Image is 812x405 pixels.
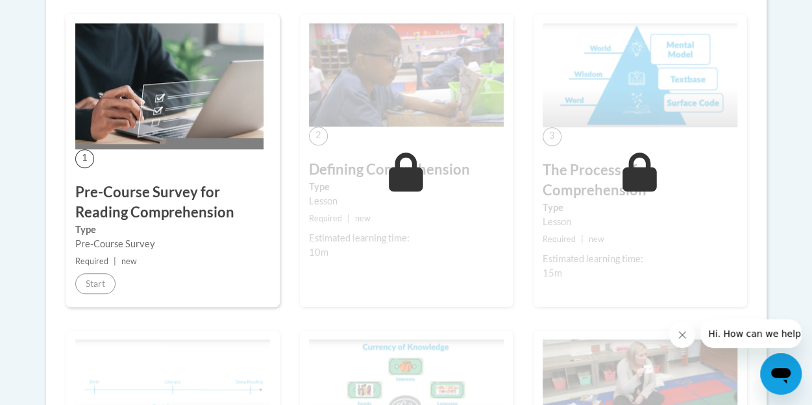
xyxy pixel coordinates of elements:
div: Pre-Course Survey [75,237,270,251]
iframe: Close message [669,322,695,348]
div: Estimated learning time: [309,231,504,245]
img: Course Image [75,23,264,149]
div: Lesson [543,215,737,229]
img: Course Image [543,23,737,127]
h3: Pre-Course Survey for Reading Comprehension [75,182,270,223]
span: Required [309,214,342,223]
span: 10m [309,247,328,258]
span: new [355,214,371,223]
span: | [114,256,116,266]
label: Type [75,223,270,237]
span: 1 [75,149,94,168]
div: Estimated learning time: [543,252,737,266]
h3: Defining Comprehension [309,160,504,180]
span: Hi. How can we help? [8,9,105,19]
iframe: Button to launch messaging window [760,353,802,395]
h3: The Process of Comprehension [543,160,737,201]
span: | [581,234,584,244]
button: Start [75,273,116,294]
label: Type [543,201,737,215]
span: 15m [543,267,562,278]
div: Lesson [309,194,504,208]
span: 2 [309,127,328,145]
label: Type [309,180,504,194]
span: new [121,256,137,266]
span: Required [75,256,108,266]
iframe: Message from company [700,319,802,348]
span: | [347,214,350,223]
span: Required [543,234,576,244]
img: Course Image [309,23,504,127]
span: new [589,234,604,244]
span: 3 [543,127,561,146]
